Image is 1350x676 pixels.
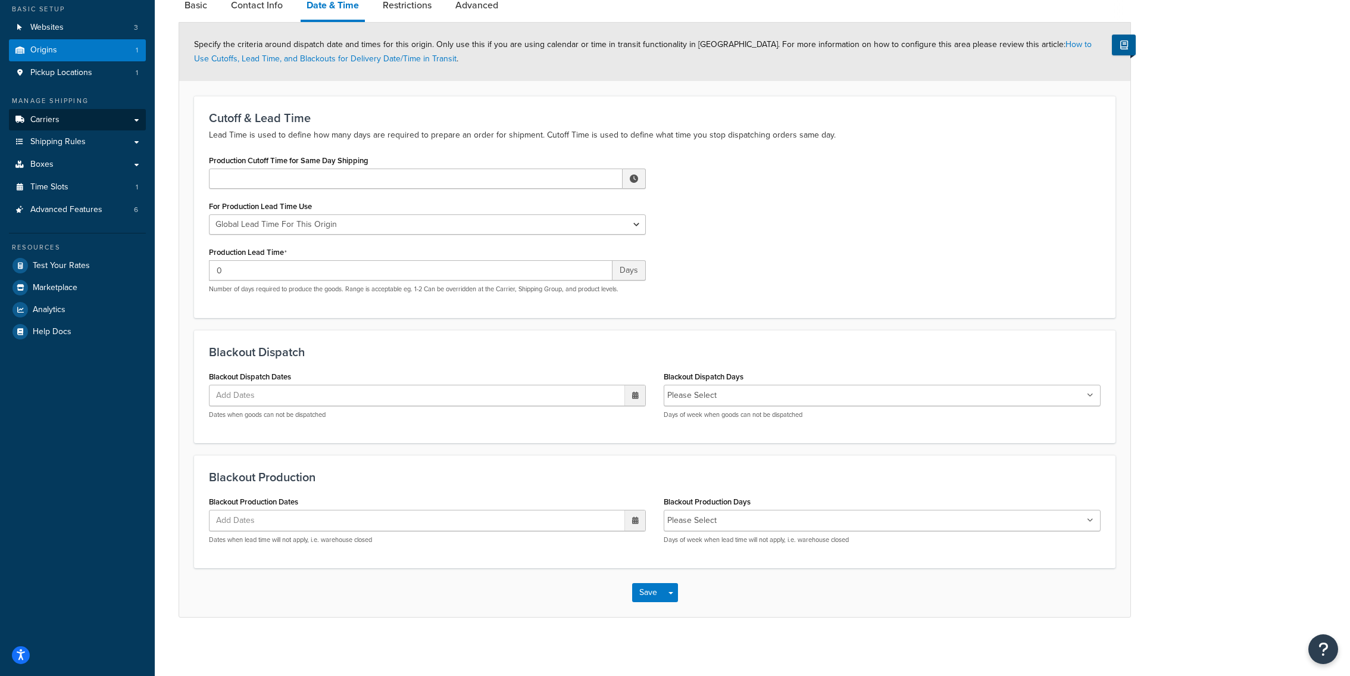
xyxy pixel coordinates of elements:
a: Analytics [9,299,146,320]
div: Basic Setup [9,4,146,14]
span: Help Docs [33,327,71,337]
a: Test Your Rates [9,255,146,276]
span: Boxes [30,160,54,170]
label: Production Cutoff Time for Same Day Shipping [209,156,368,165]
span: Pickup Locations [30,68,92,78]
a: Time Slots1 [9,176,146,198]
p: Days of week when goods can not be dispatched [664,410,1101,419]
span: Carriers [30,115,60,125]
p: Dates when lead time will not apply, i.e. warehouse closed [209,535,646,544]
span: 1 [136,182,138,192]
span: 3 [134,23,138,33]
a: Origins1 [9,39,146,61]
span: 6 [134,205,138,215]
span: Days [612,260,646,281]
a: Marketplace [9,277,146,298]
a: Advanced Features6 [9,199,146,221]
span: Analytics [33,305,65,315]
span: Shipping Rules [30,137,86,147]
label: Blackout Dispatch Dates [209,372,291,381]
span: Specify the criteria around dispatch date and times for this origin. Only use this if you are usi... [194,38,1092,65]
h3: Cutoff & Lead Time [209,111,1101,124]
a: Shipping Rules [9,131,146,153]
p: Number of days required to produce the goods. Range is acceptable eg. 1-2 Can be overridden at th... [209,285,646,294]
span: Test Your Rates [33,261,90,271]
label: Blackout Production Days [664,497,751,506]
span: 1 [136,68,138,78]
span: Advanced Features [30,205,102,215]
label: Production Lead Time [209,248,287,257]
label: Blackout Dispatch Days [664,372,743,381]
a: Websites3 [9,17,146,39]
span: 1 [136,45,138,55]
label: Blackout Production Dates [209,497,298,506]
a: Carriers [9,109,146,131]
li: Please Select [667,512,717,529]
span: Time Slots [30,182,68,192]
div: Resources [9,242,146,253]
h3: Blackout Dispatch [209,345,1101,359]
li: Pickup Locations [9,62,146,84]
label: For Production Lead Time Use [209,202,312,211]
li: Time Slots [9,176,146,198]
p: Lead Time is used to define how many days are required to prepare an order for shipment. Cutoff T... [209,128,1101,142]
h3: Blackout Production [209,471,1101,484]
div: Manage Shipping [9,96,146,106]
button: Save [632,583,664,602]
li: Advanced Features [9,199,146,221]
span: Add Dates [212,385,270,406]
a: Help Docs [9,321,146,342]
p: Dates when goods can not be dispatched [209,410,646,419]
a: Boxes [9,154,146,176]
span: Origins [30,45,57,55]
li: Websites [9,17,146,39]
span: Add Dates [212,510,270,531]
li: Please Select [667,387,717,404]
a: Pickup Locations1 [9,62,146,84]
button: Open Resource Center [1308,634,1338,664]
p: Days of week when lead time will not apply, i.e. warehouse closed [664,535,1101,544]
li: Origins [9,39,146,61]
span: Websites [30,23,64,33]
span: Marketplace [33,283,77,293]
button: Show Help Docs [1112,35,1136,55]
